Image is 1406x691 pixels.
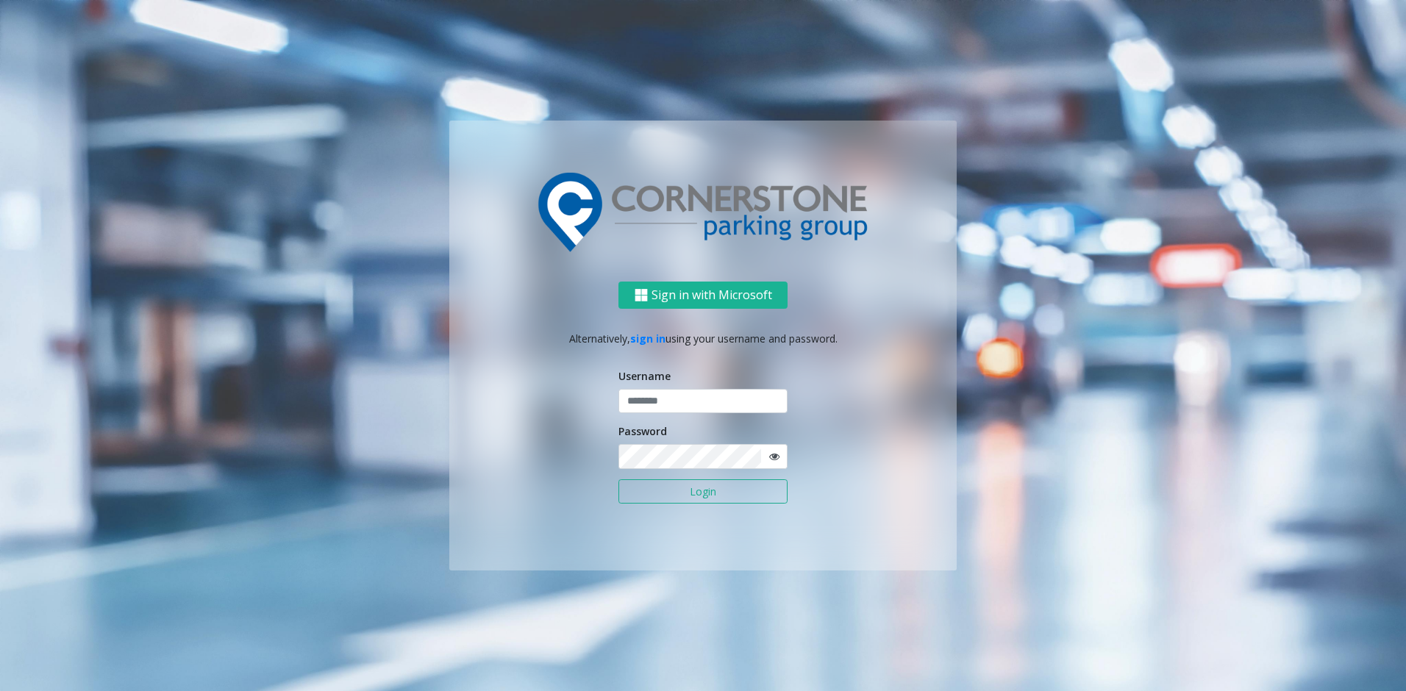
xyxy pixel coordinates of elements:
[618,282,788,309] button: Sign in with Microsoft
[618,423,667,439] label: Password
[630,332,665,345] a: sign in
[618,479,788,504] button: Login
[618,368,671,384] label: Username
[464,331,942,346] p: Alternatively, using your username and password.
